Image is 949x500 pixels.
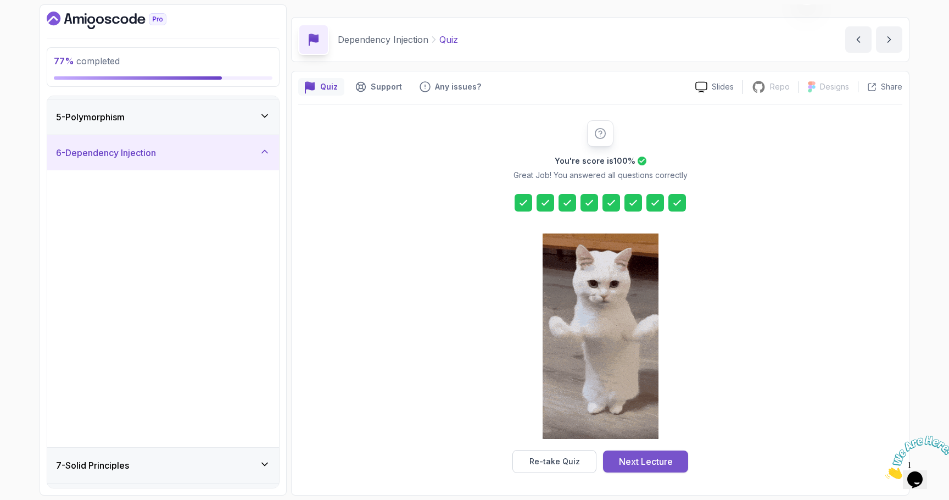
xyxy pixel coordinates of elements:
p: Support [371,81,402,92]
button: Feedback button [413,78,488,96]
button: 5-Polymorphism [47,99,279,135]
button: Re-take Quiz [512,450,596,473]
div: Next Lecture [619,455,673,468]
a: Slides [686,81,743,93]
h3: 6 - Dependency Injection [56,146,156,159]
iframe: chat widget [881,431,949,484]
p: Quiz [439,33,458,46]
button: previous content [845,26,872,53]
button: 6-Dependency Injection [47,135,279,170]
span: 77 % [54,55,74,66]
button: Share [858,81,902,92]
button: next content [876,26,902,53]
p: Designs [820,81,849,92]
p: Slides [712,81,734,92]
button: quiz button [298,78,344,96]
div: Re-take Quiz [529,456,580,467]
button: 7-Solid Principles [47,448,279,483]
p: Repo [770,81,790,92]
p: Dependency Injection [338,33,428,46]
h3: 5 - Polymorphism [56,110,125,124]
span: 1 [4,4,9,14]
span: completed [54,55,120,66]
button: Next Lecture [603,451,688,473]
p: Quiz [320,81,338,92]
p: Any issues? [435,81,481,92]
p: Share [881,81,902,92]
p: Great Job! You answered all questions correctly [513,170,688,181]
img: Chat attention grabber [4,4,72,48]
h2: You're score is 100 % [555,155,635,166]
img: cool-cat [543,234,658,439]
button: Support button [349,78,409,96]
h3: 7 - Solid Principles [56,459,129,472]
a: Dashboard [47,12,192,29]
